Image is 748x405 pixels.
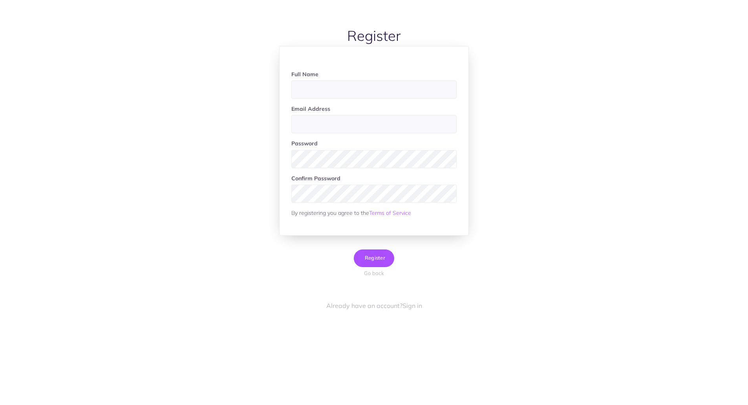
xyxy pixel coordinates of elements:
[369,209,411,216] a: Terms of Service
[359,269,389,277] button: Go back
[291,139,318,148] label: Password
[354,249,394,267] button: Register
[402,302,422,310] a: Sign in
[291,174,340,183] label: Confirm Password
[291,70,318,79] label: Full Name
[279,28,469,44] h1: Register
[291,104,330,113] label: Email Address
[285,209,463,217] div: By registering you agree to the
[363,255,385,261] span: Register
